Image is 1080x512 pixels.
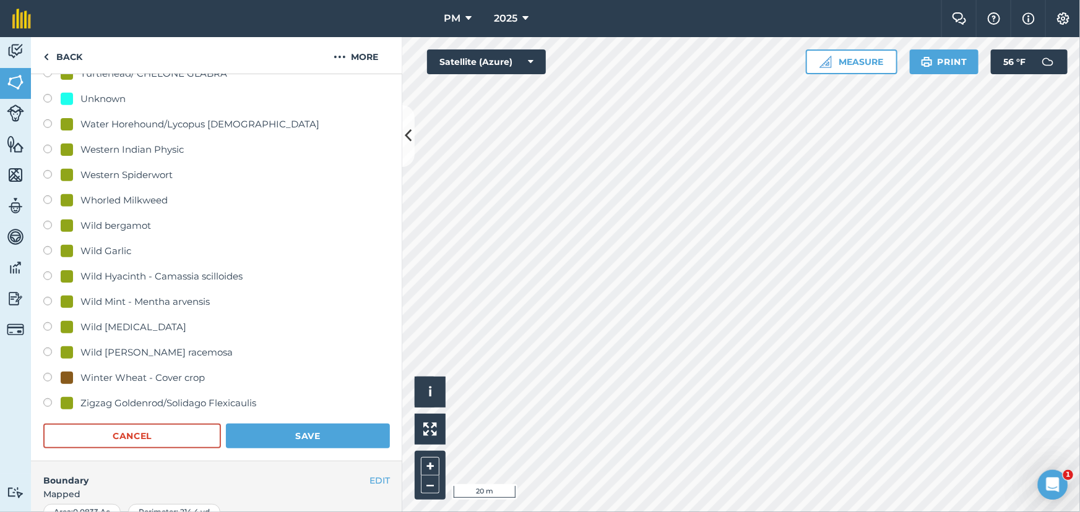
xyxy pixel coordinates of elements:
img: svg+xml;base64,PHN2ZyB4bWxucz0iaHR0cDovL3d3dy53My5vcmcvMjAwMC9zdmciIHdpZHRoPSIxOSIgaGVpZ2h0PSIyNC... [921,54,933,69]
img: svg+xml;base64,PD94bWwgdmVyc2lvbj0iMS4wIiBlbmNvZGluZz0idXRmLTgiPz4KPCEtLSBHZW5lcmF0b3I6IEFkb2JlIE... [7,105,24,122]
img: fieldmargin Logo [12,9,31,28]
span: 56 ° F [1003,49,1026,74]
img: A cog icon [1056,12,1071,25]
button: Cancel [43,424,221,448]
span: PM [444,11,460,26]
div: Wild Mint - Mentha arvensis [80,294,210,309]
img: A question mark icon [987,12,1001,25]
div: Whorled Milkweed [80,193,168,208]
img: Ruler icon [819,56,832,68]
div: Western Indian Physic [80,142,184,157]
img: svg+xml;base64,PHN2ZyB4bWxucz0iaHR0cDovL3d3dy53My5vcmcvMjAwMC9zdmciIHdpZHRoPSI5IiBoZWlnaHQ9IjI0Ii... [43,49,49,64]
img: svg+xml;base64,PD94bWwgdmVyc2lvbj0iMS4wIiBlbmNvZGluZz0idXRmLTgiPz4KPCEtLSBHZW5lcmF0b3I6IEFkb2JlIE... [7,321,24,338]
div: Wild Garlic [80,244,131,258]
span: Mapped [31,487,402,501]
div: Winter Wheat - Cover crop [80,370,205,385]
span: i [428,384,432,399]
span: 1 [1063,470,1073,480]
div: Zigzag Goldenrod/Solidago Flexicaulis [80,396,256,411]
img: svg+xml;base64,PD94bWwgdmVyc2lvbj0iMS4wIiBlbmNvZGluZz0idXRmLTgiPz4KPCEtLSBHZW5lcmF0b3I6IEFkb2JlIE... [7,42,24,61]
div: Wild bergamot [80,218,151,233]
iframe: Intercom live chat [1038,470,1068,500]
h4: Boundary [31,461,369,487]
button: Print [910,49,979,74]
div: Wild Hyacinth - Camassia scilloides [80,269,243,284]
div: Unknown [80,92,126,106]
div: Western Spiderwort [80,168,173,182]
a: Back [31,37,95,74]
button: Save [226,424,390,448]
img: Two speech bubbles overlapping with the left bubble in the forefront [952,12,967,25]
img: svg+xml;base64,PD94bWwgdmVyc2lvbj0iMS4wIiBlbmNvZGluZz0idXRmLTgiPz4KPCEtLSBHZW5lcmF0b3I6IEFkb2JlIE... [7,487,24,498]
img: svg+xml;base64,PD94bWwgdmVyc2lvbj0iMS4wIiBlbmNvZGluZz0idXRmLTgiPz4KPCEtLSBHZW5lcmF0b3I6IEFkb2JlIE... [7,228,24,246]
img: svg+xml;base64,PHN2ZyB4bWxucz0iaHR0cDovL3d3dy53My5vcmcvMjAwMC9zdmciIHdpZHRoPSI1NiIgaGVpZ2h0PSI2MC... [7,135,24,153]
span: 2025 [494,11,517,26]
button: Measure [806,49,897,74]
img: svg+xml;base64,PHN2ZyB4bWxucz0iaHR0cDovL3d3dy53My5vcmcvMjAwMC9zdmciIHdpZHRoPSI1NiIgaGVpZ2h0PSI2MC... [7,73,24,92]
div: Water Horehound/Lycopus [DEMOGRAPHIC_DATA] [80,117,319,132]
div: Wild [PERSON_NAME] racemosa [80,345,233,360]
button: + [421,457,439,476]
img: svg+xml;base64,PD94bWwgdmVyc2lvbj0iMS4wIiBlbmNvZGluZz0idXRmLTgiPz4KPCEtLSBHZW5lcmF0b3I6IEFkb2JlIE... [7,197,24,215]
button: – [421,476,439,493]
img: svg+xml;base64,PD94bWwgdmVyc2lvbj0iMS4wIiBlbmNvZGluZz0idXRmLTgiPz4KPCEtLSBHZW5lcmF0b3I6IEFkb2JlIE... [7,289,24,308]
button: More [309,37,402,74]
img: svg+xml;base64,PD94bWwgdmVyc2lvbj0iMS4wIiBlbmNvZGluZz0idXRmLTgiPz4KPCEtLSBHZW5lcmF0b3I6IEFkb2JlIE... [1035,49,1060,74]
button: EDIT [369,474,390,487]
div: Wild [MEDICAL_DATA] [80,320,186,335]
img: svg+xml;base64,PD94bWwgdmVyc2lvbj0iMS4wIiBlbmNvZGluZz0idXRmLTgiPz4KPCEtLSBHZW5lcmF0b3I6IEFkb2JlIE... [7,258,24,277]
img: svg+xml;base64,PHN2ZyB4bWxucz0iaHR0cDovL3d3dy53My5vcmcvMjAwMC9zdmciIHdpZHRoPSIyMCIgaGVpZ2h0PSIyNC... [334,49,346,64]
img: svg+xml;base64,PHN2ZyB4bWxucz0iaHR0cDovL3d3dy53My5vcmcvMjAwMC9zdmciIHdpZHRoPSIxNyIgaGVpZ2h0PSIxNy... [1022,11,1035,26]
img: svg+xml;base64,PHN2ZyB4bWxucz0iaHR0cDovL3d3dy53My5vcmcvMjAwMC9zdmciIHdpZHRoPSI1NiIgaGVpZ2h0PSI2MC... [7,166,24,184]
button: 56 °F [991,49,1068,74]
button: Satellite (Azure) [427,49,546,74]
img: Four arrows, one pointing top left, one top right, one bottom right and the last bottom left [423,422,437,436]
button: i [415,377,446,407]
